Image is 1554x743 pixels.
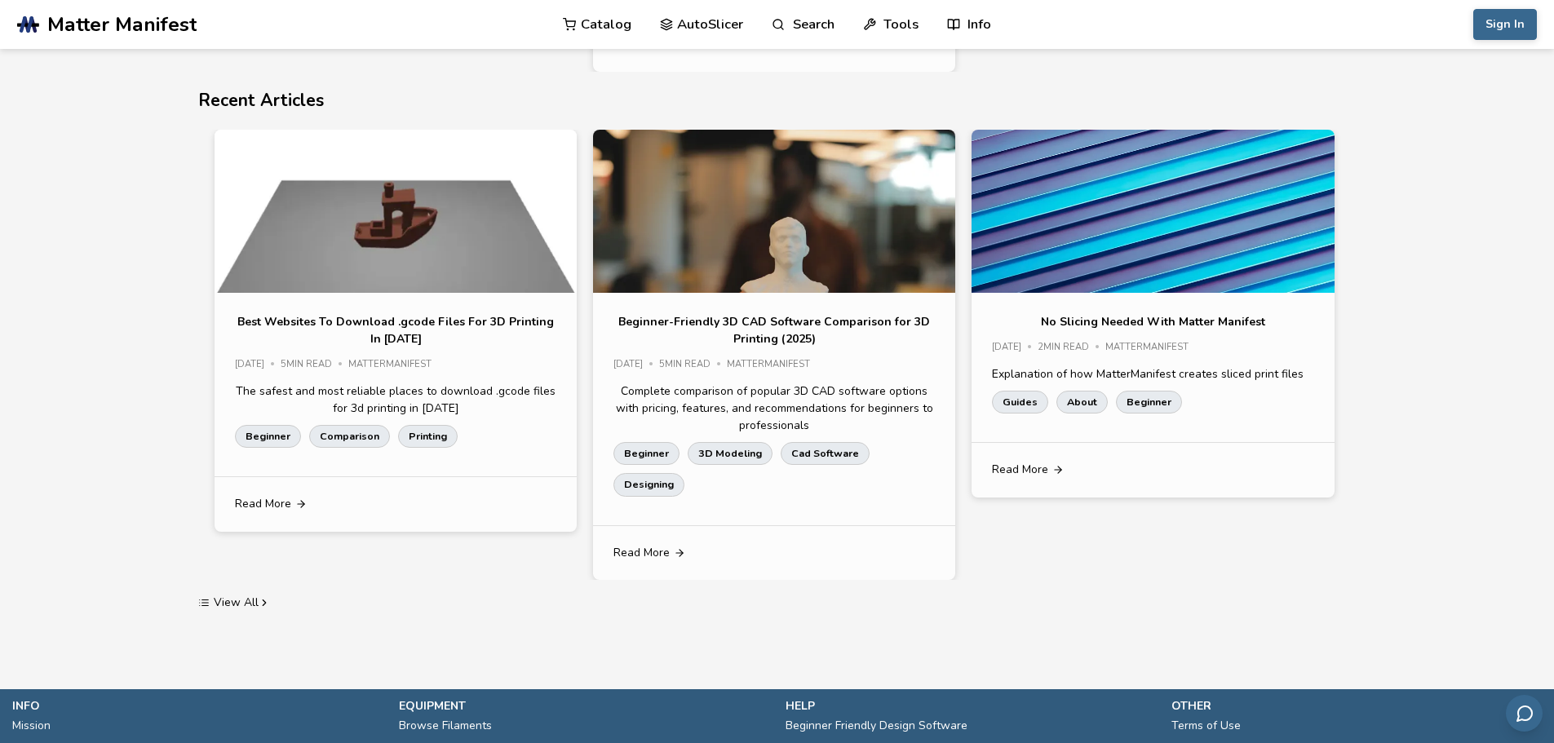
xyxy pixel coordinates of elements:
a: Browse Filaments [399,714,492,737]
div: [DATE] [613,360,659,370]
button: Send feedback via email [1506,695,1543,732]
span: Read More [613,546,670,559]
div: [DATE] [235,360,281,370]
a: Beginner-Friendly 3D CAD Software Comparison for 3D Printing (2025) [613,313,935,347]
p: Explanation of how MatterManifest creates sliced print files [992,365,1313,383]
a: Beginner Friendly Design Software [786,714,967,737]
div: MatterManifest [1105,343,1200,353]
p: The safest and most reliable places to download .gcode files for 3d printing in [DATE] [235,383,556,417]
swiper-slide: 1 / 3 [215,130,577,531]
p: equipment [399,697,769,714]
swiper-slide: 2 / 3 [593,130,955,580]
p: help [786,697,1156,714]
a: Beginner [613,442,680,465]
button: Sign In [1473,9,1537,40]
div: 5 min read [659,360,727,370]
a: Read More [972,443,1334,497]
img: Article Image [972,130,1334,401]
a: Mission [12,714,51,737]
a: Cad Software [781,442,870,465]
div: 2 min read [1038,343,1105,353]
p: other [1171,697,1542,714]
a: No Slicing Needed With Matter Manifest [1041,313,1265,330]
div: MatterManifest [727,360,821,370]
img: Article Image [215,130,577,401]
img: Article Image [593,130,955,401]
span: Read More [992,463,1048,476]
a: Guides [992,391,1048,414]
a: Best Websites To Download .gcode Files For 3D Printing In [DATE] [235,313,556,347]
div: 5 min read [281,360,348,370]
span: Read More [235,498,291,511]
a: Printing [398,425,458,448]
h2: Recent Articles [198,88,1356,113]
a: Beginner [235,425,301,448]
swiper-slide: 3 / 3 [972,130,1334,497]
a: Beginner [1116,391,1182,414]
a: Read More [215,477,577,531]
a: Comparison [309,425,390,448]
span: Matter Manifest [47,13,197,36]
p: Complete comparison of popular 3D CAD software options with pricing, features, and recommendation... [613,383,935,434]
span: Read More [613,38,670,51]
a: View All [198,596,270,609]
div: [DATE] [992,343,1038,353]
a: Read More [593,526,955,580]
a: 3D Modeling [688,442,773,465]
a: Terms of Use [1171,714,1241,737]
div: MatterManifest [348,360,443,370]
a: About [1056,391,1108,414]
a: Designing [613,473,684,496]
p: info [12,697,383,714]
